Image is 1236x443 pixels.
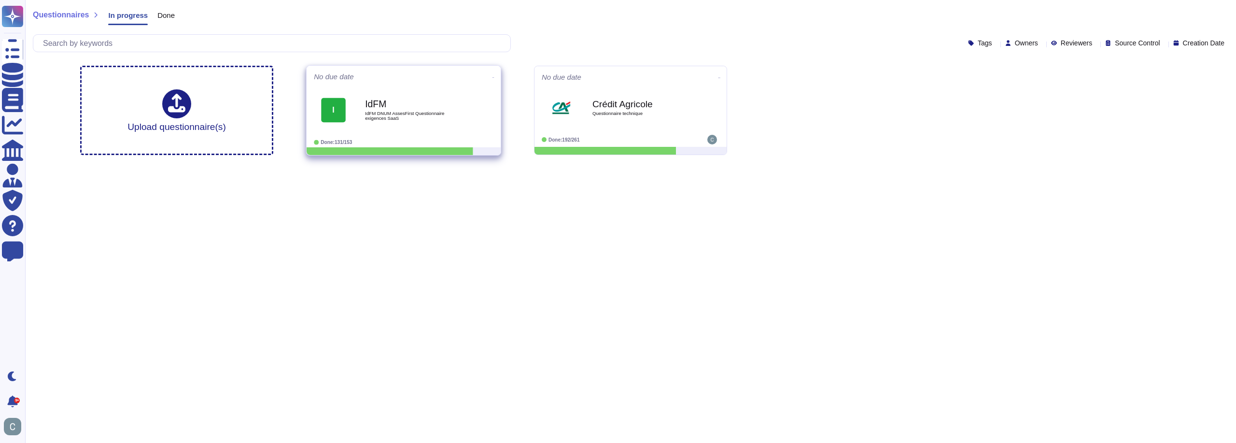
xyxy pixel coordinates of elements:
[1115,40,1160,46] span: Source Control
[1183,40,1224,46] span: Creation Date
[365,111,463,120] span: IdFM DNUM AssesFirst Questionnaire exigences SaaS
[38,35,510,52] input: Search by keywords
[321,140,352,145] span: Done: 131/153
[108,12,148,19] span: In progress
[33,11,89,19] span: Questionnaires
[548,137,580,143] span: Done: 192/261
[2,416,28,437] button: user
[1015,40,1038,46] span: Owners
[4,418,21,435] img: user
[542,73,581,81] span: No due date
[592,100,689,109] b: Crédit Agricole
[157,12,175,19] span: Done
[14,398,20,403] div: 9+
[321,98,346,122] div: I
[365,100,463,109] b: IdFM
[314,73,354,80] span: No due date
[127,89,226,131] div: Upload questionnaire(s)
[592,111,689,116] span: Questionnaire technique
[978,40,992,46] span: Tags
[707,135,717,144] img: user
[1061,40,1092,46] span: Reviewers
[549,96,573,120] img: Logo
